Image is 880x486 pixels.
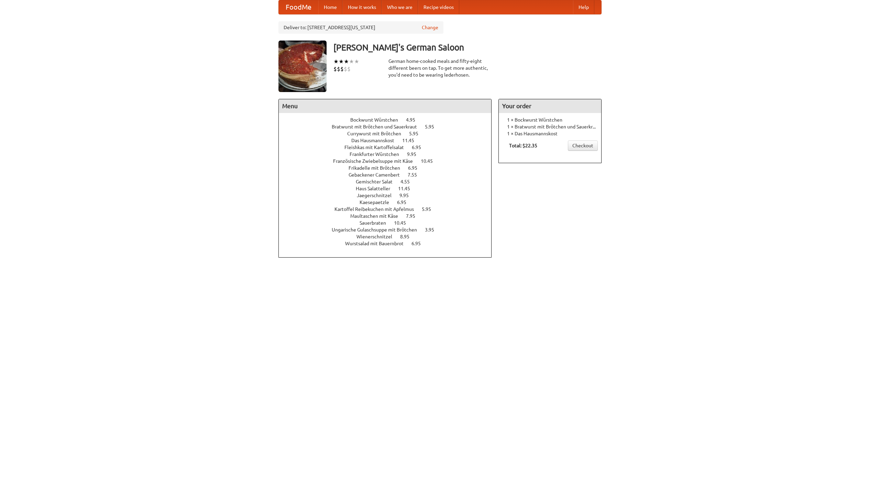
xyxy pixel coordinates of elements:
a: Checkout [568,140,598,151]
span: Haus Salatteller [356,186,397,191]
a: Französische Zwiebelsuppe mit Käse 10.45 [333,158,445,164]
img: angular.jpg [278,41,327,92]
span: 9.95 [399,193,416,198]
span: Sauerbraten [360,220,393,226]
h4: Your order [499,99,601,113]
span: 6.95 [412,145,428,150]
a: Sauerbraten 10.45 [360,220,419,226]
b: Total: $22.35 [509,143,537,148]
a: Kaesepaetzle 6.95 [360,200,419,205]
span: 11.45 [398,186,417,191]
a: Home [318,0,342,14]
span: Ungarische Gulaschsuppe mit Brötchen [332,227,424,233]
a: Wienerschnitzel 8.95 [356,234,422,239]
span: 6.95 [408,165,424,171]
a: Jaegerschnitzel 9.95 [357,193,421,198]
a: How it works [342,0,382,14]
li: 1 × Bratwurst mit Brötchen und Sauerkraut [502,123,598,130]
a: Fleishkas mit Kartoffelsalat 6.95 [344,145,434,150]
span: 8.95 [400,234,416,239]
div: Deliver to: [STREET_ADDRESS][US_STATE] [278,21,443,34]
a: Recipe videos [418,0,459,14]
span: 5.95 [409,131,425,136]
span: 9.95 [407,151,423,157]
span: Jaegerschnitzel [357,193,398,198]
a: Ungarische Gulaschsuppe mit Brötchen 3.95 [332,227,447,233]
li: ★ [354,58,359,65]
span: Wurstsalad mit Bauernbrot [345,241,410,246]
li: $ [347,65,351,73]
li: $ [344,65,347,73]
span: 6.95 [411,241,428,246]
span: 7.95 [406,213,422,219]
span: Gebackener Camenbert [349,172,407,178]
a: Frankfurter Würstchen 9.95 [350,151,429,157]
li: ★ [349,58,354,65]
span: Kaesepaetzle [360,200,396,205]
li: 1 × Das Hausmannskost [502,130,598,137]
span: 10.45 [421,158,440,164]
a: Bockwurst Würstchen 4.95 [350,117,428,123]
a: Das Hausmannskost 11.45 [351,138,427,143]
li: ★ [339,58,344,65]
span: 11.45 [402,138,421,143]
span: Französische Zwiebelsuppe mit Käse [333,158,420,164]
li: $ [340,65,344,73]
span: Kartoffel Reibekuchen mit Apfelmus [334,206,421,212]
a: Kartoffel Reibekuchen mit Apfelmus 5.95 [334,206,444,212]
a: Maultaschen mit Käse 7.95 [350,213,428,219]
a: Who we are [382,0,418,14]
a: Change [422,24,438,31]
li: ★ [333,58,339,65]
span: 3.95 [425,227,441,233]
span: Frikadelle mit Brötchen [349,165,407,171]
span: Wienerschnitzel [356,234,399,239]
a: Gemischter Salat 4.55 [356,179,422,184]
span: Currywurst mit Brötchen [347,131,408,136]
h3: [PERSON_NAME]'s German Saloon [333,41,602,54]
a: Bratwurst mit Brötchen und Sauerkraut 5.95 [332,124,447,129]
a: Haus Salatteller 11.45 [356,186,423,191]
span: 4.95 [406,117,422,123]
a: Currywurst mit Brötchen 5.95 [347,131,431,136]
span: Frankfurter Würstchen [350,151,406,157]
span: 5.95 [422,206,438,212]
a: FoodMe [279,0,318,14]
a: Frikadelle mit Brötchen 6.95 [349,165,430,171]
a: Gebackener Camenbert 7.55 [349,172,430,178]
span: 6.95 [397,200,413,205]
span: Fleishkas mit Kartoffelsalat [344,145,411,150]
span: 4.55 [400,179,417,184]
a: Help [573,0,594,14]
li: $ [333,65,337,73]
span: Das Hausmannskost [351,138,401,143]
span: Bockwurst Würstchen [350,117,405,123]
span: 10.45 [394,220,413,226]
li: 1 × Bockwurst Würstchen [502,116,598,123]
span: Gemischter Salat [356,179,399,184]
h4: Menu [279,99,491,113]
li: $ [337,65,340,73]
span: 7.55 [408,172,424,178]
span: 5.95 [425,124,441,129]
a: Wurstsalad mit Bauernbrot 6.95 [345,241,433,246]
div: German home-cooked meals and fifty-eight different beers on tap. To get more authentic, you'd nee... [388,58,492,78]
span: Bratwurst mit Brötchen und Sauerkraut [332,124,424,129]
li: ★ [344,58,349,65]
span: Maultaschen mit Käse [350,213,405,219]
